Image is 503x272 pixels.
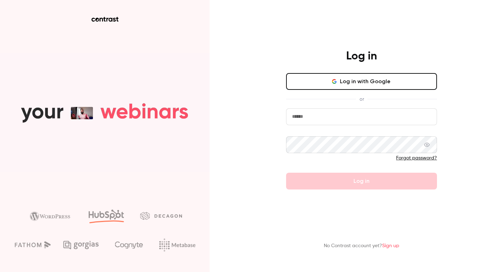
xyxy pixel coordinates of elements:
p: No Contrast account yet? [324,242,399,250]
button: Log in with Google [286,73,437,90]
a: Forgot password? [396,156,437,160]
span: or [356,95,367,103]
a: Sign up [382,243,399,248]
img: decagon [140,212,182,220]
h4: Log in [346,49,377,63]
